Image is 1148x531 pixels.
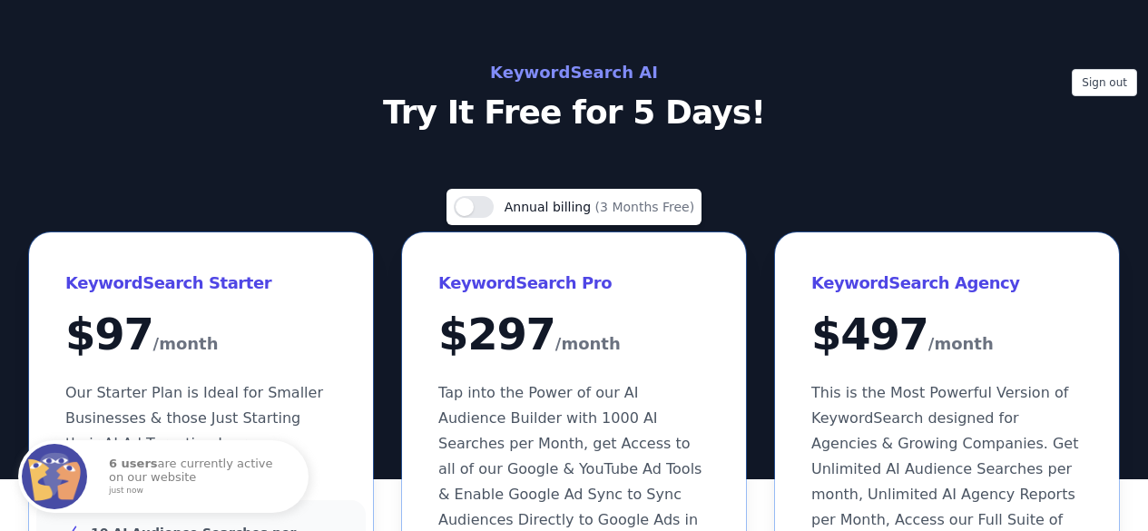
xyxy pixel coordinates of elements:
[1072,69,1137,96] button: Sign out
[109,457,158,470] strong: 6 users
[438,312,710,359] div: $ 297
[555,329,621,359] span: /month
[595,200,695,214] span: (3 Months Free)
[168,94,981,131] p: Try It Free for 5 Days!
[22,444,87,509] img: Fomo
[505,200,595,214] span: Annual billing
[153,329,219,359] span: /month
[811,269,1083,298] h3: KeywordSearch Agency
[65,312,337,359] div: $ 97
[168,58,981,87] h2: KeywordSearch AI
[65,269,337,298] h3: KeywordSearch Starter
[109,457,290,495] p: are currently active on our website
[928,329,994,359] span: /month
[65,384,323,452] span: Our Starter Plan is Ideal for Smaller Businesses & those Just Starting their AI Ad Targeting Jour...
[109,487,285,496] small: just now
[438,269,710,298] h3: KeywordSearch Pro
[811,312,1083,359] div: $ 497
